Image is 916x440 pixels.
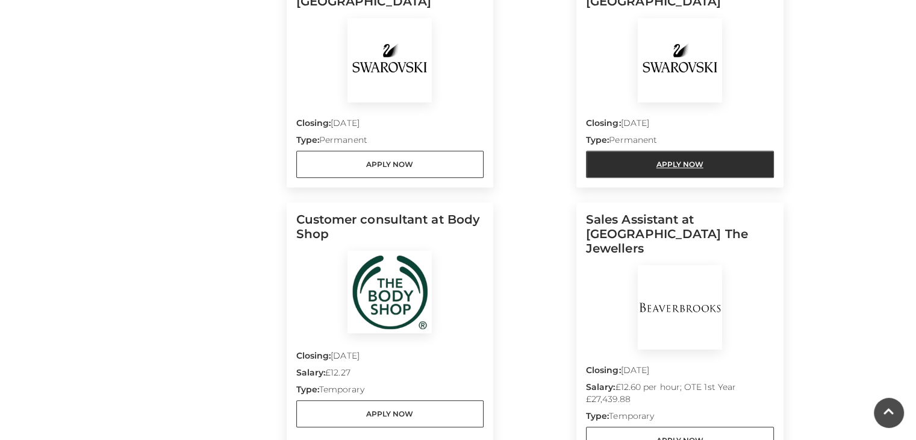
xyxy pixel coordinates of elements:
[586,365,621,376] strong: Closing:
[296,151,484,178] a: Apply Now
[296,350,331,361] strong: Closing:
[347,251,432,333] img: Body Shop
[296,134,484,151] p: Permanent
[586,212,774,265] h5: Sales Assistant at [GEOGRAPHIC_DATA] The Jewellers
[296,134,319,145] strong: Type:
[586,134,609,145] strong: Type:
[347,18,432,102] img: Swarovski
[586,118,621,128] strong: Closing:
[586,381,774,410] p: £12.60 per hour; OTE 1st Year £27,439.88
[586,410,609,421] strong: Type:
[296,212,484,251] h5: Customer consultant at Body Shop
[296,400,484,427] a: Apply Now
[586,151,774,178] a: Apply Now
[638,18,722,102] img: Swarovski
[296,118,331,128] strong: Closing:
[296,367,326,378] strong: Salary:
[586,410,774,427] p: Temporary
[586,364,774,381] p: [DATE]
[296,117,484,134] p: [DATE]
[296,384,319,395] strong: Type:
[586,134,774,151] p: Permanent
[296,383,484,400] p: Temporary
[586,117,774,134] p: [DATE]
[638,265,722,350] img: BeaverBrooks The Jewellers
[296,366,484,383] p: £12.27
[296,350,484,366] p: [DATE]
[586,382,615,392] strong: Salary:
